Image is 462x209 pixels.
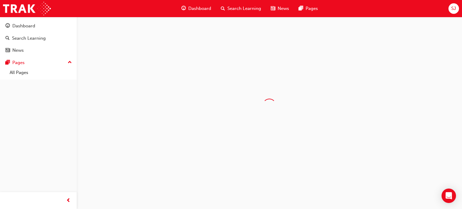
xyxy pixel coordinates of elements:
a: Dashboard [2,20,74,32]
span: Pages [306,5,318,12]
button: DashboardSearch LearningNews [2,19,74,57]
span: Dashboard [188,5,211,12]
span: pages-icon [5,60,10,66]
span: search-icon [221,5,225,12]
div: Pages [12,59,25,66]
a: Search Learning [2,33,74,44]
button: Pages [2,57,74,68]
a: All Pages [7,68,74,77]
span: Search Learning [227,5,261,12]
img: Trak [3,2,51,15]
div: Open Intercom Messenger [442,189,456,203]
div: Dashboard [12,23,35,29]
span: guage-icon [5,23,10,29]
span: news-icon [271,5,275,12]
span: News [278,5,289,12]
span: search-icon [5,36,10,41]
span: prev-icon [66,197,71,204]
div: News [12,47,24,54]
span: guage-icon [181,5,186,12]
a: guage-iconDashboard [177,2,216,15]
span: news-icon [5,48,10,53]
button: SJ [448,3,459,14]
a: pages-iconPages [294,2,323,15]
a: News [2,45,74,56]
a: news-iconNews [266,2,294,15]
span: pages-icon [299,5,303,12]
span: up-icon [68,59,72,66]
div: Search Learning [12,35,46,42]
a: search-iconSearch Learning [216,2,266,15]
span: SJ [451,5,456,12]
